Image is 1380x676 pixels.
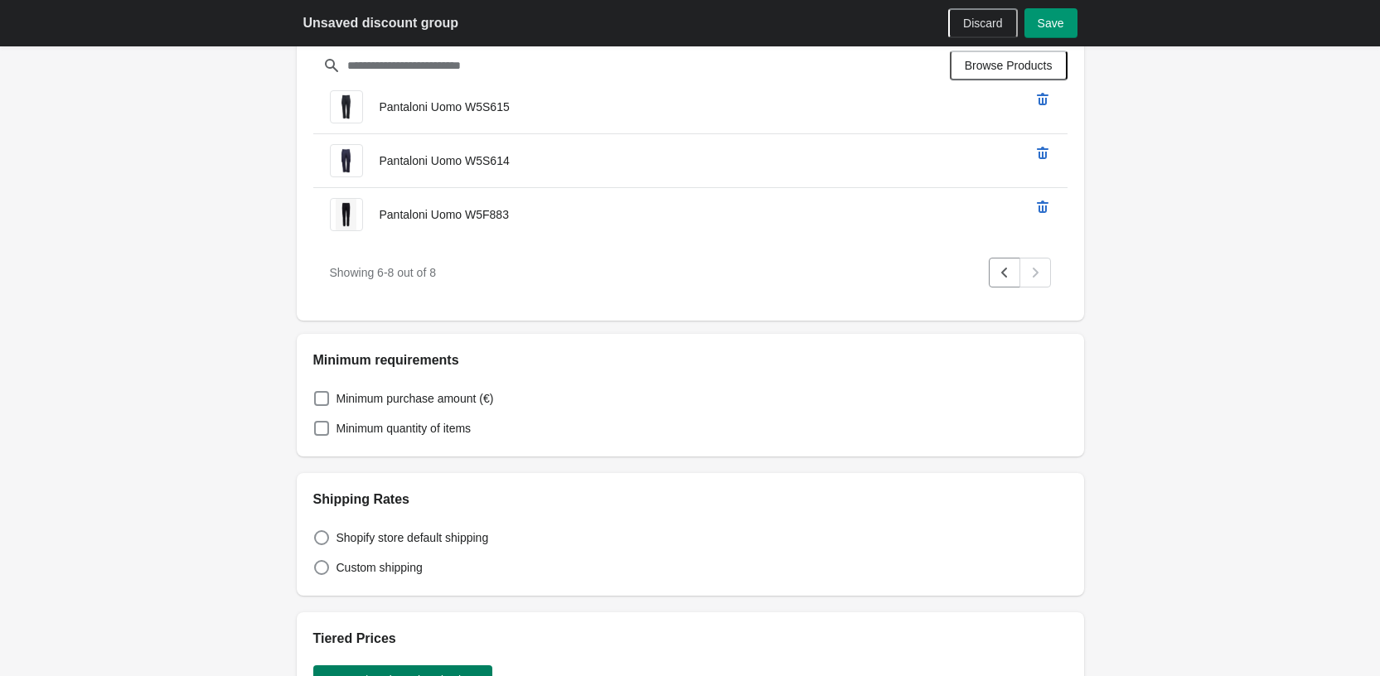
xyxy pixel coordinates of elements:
span: Save [1038,17,1064,30]
h2: Unsaved discount group [303,13,459,33]
span: Minimum purchase amount (€) [337,390,494,407]
span: Custom shipping [337,559,423,576]
span: Minimum quantity of items [337,420,472,437]
button: remove Pantaloni Uomo W5S615’s product [1028,84,1058,114]
button: remove Pantaloni Uomo W5F883’s product [1028,192,1058,222]
button: remove Pantaloni Uomo W5S614’s product [1028,138,1058,168]
span: Shopify store default shipping [337,529,489,546]
nav: Pagination [989,258,1051,287]
img: Pantaloni Uomo W5S614 [336,145,356,176]
span: Showing 6 - 8 out of 8 [330,266,436,279]
button: Discard [948,8,1017,38]
span: Pantaloni Uomo W5S615 [380,100,510,113]
h2: Minimum requirements [313,350,1068,370]
button: Browse Products [950,51,1068,80]
h2: Tiered Prices [313,629,1068,649]
img: Pantaloni Uomo W5F883 [336,199,356,230]
span: Browse Products [965,59,1053,72]
span: Pantaloni Uomo W5F883 [380,208,509,221]
button: Save [1024,8,1077,38]
span: Discard [963,17,1002,30]
span: Pantaloni Uomo W5S614 [380,154,510,167]
img: Pantaloni Uomo W5S615 [336,91,356,123]
h2: Shipping Rates [313,490,1068,509]
button: Previous [989,258,1020,287]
